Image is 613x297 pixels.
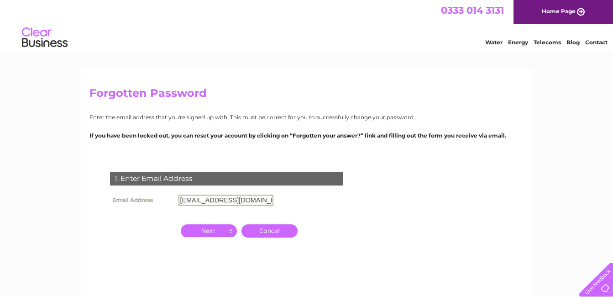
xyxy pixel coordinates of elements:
div: Clear Business is a trading name of Verastar Limited (registered in [GEOGRAPHIC_DATA] No. 3667643... [91,5,523,44]
a: Blog [566,39,580,46]
p: If you have been locked out, you can reset your account by clicking on “Forgotten your answer?” l... [89,131,524,140]
img: logo.png [21,24,68,52]
th: Email Address [108,192,176,208]
a: Energy [508,39,528,46]
a: Water [485,39,503,46]
p: Enter the email address that you're signed up with. This must be correct for you to successfully ... [89,113,524,122]
a: 0333 014 3131 [441,5,504,16]
a: Contact [585,39,608,46]
div: 1. Enter Email Address [110,172,343,186]
a: Telecoms [534,39,561,46]
a: Cancel [241,224,298,238]
h2: Forgotten Password [89,87,524,104]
